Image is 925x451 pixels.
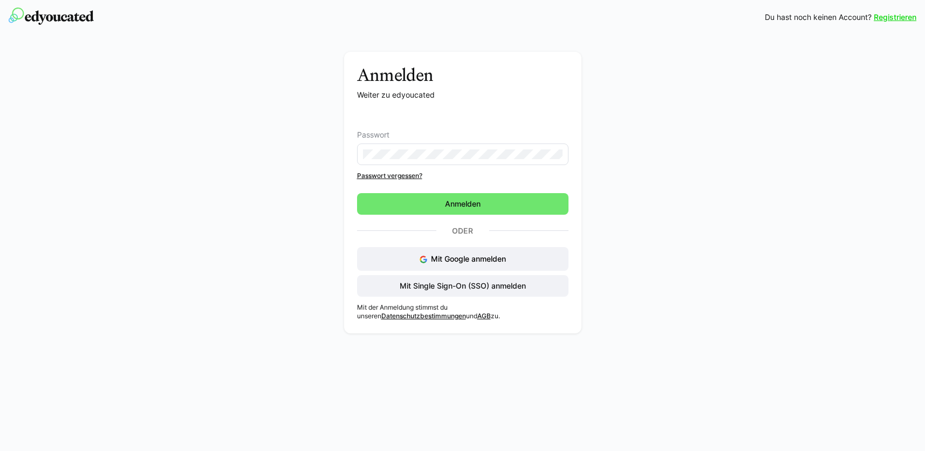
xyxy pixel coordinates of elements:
[357,90,568,100] p: Weiter zu edyoucated
[431,254,506,263] span: Mit Google anmelden
[443,199,482,209] span: Anmelden
[357,172,568,180] a: Passwort vergessen?
[357,275,568,297] button: Mit Single Sign-On (SSO) anmelden
[381,312,466,320] a: Datenschutzbestimmungen
[765,12,872,23] span: Du hast noch keinen Account?
[9,8,94,25] img: edyoucated
[357,65,568,85] h3: Anmelden
[357,303,568,320] p: Mit der Anmeldung stimmst du unseren und zu.
[477,312,491,320] a: AGB
[874,12,916,23] a: Registrieren
[398,281,527,291] span: Mit Single Sign-On (SSO) anmelden
[436,223,489,238] p: Oder
[357,131,389,139] span: Passwort
[357,193,568,215] button: Anmelden
[357,247,568,271] button: Mit Google anmelden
